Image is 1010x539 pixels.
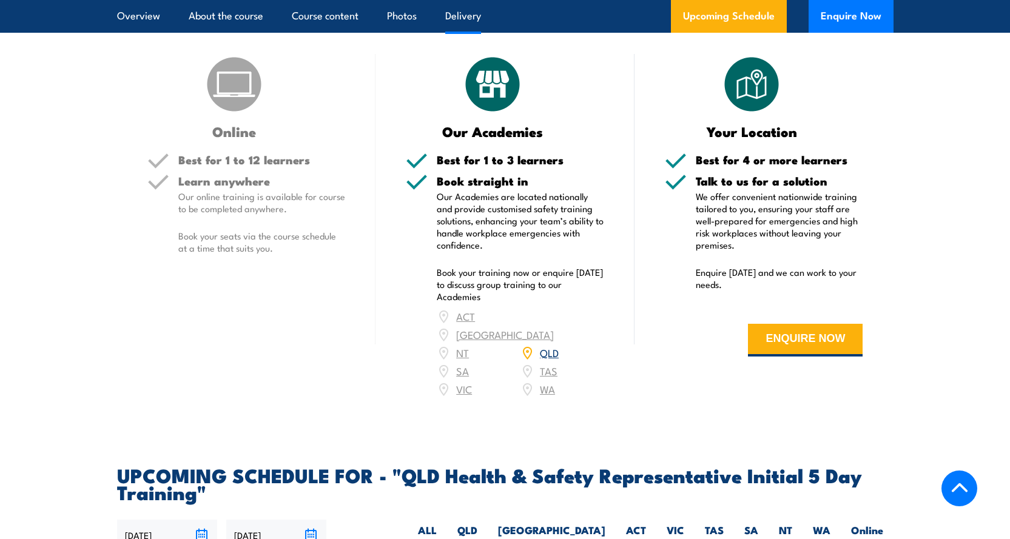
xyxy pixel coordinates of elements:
h3: Online [147,124,322,138]
p: Book your training now or enquire [DATE] to discuss group training to our Academies [437,266,604,303]
h2: UPCOMING SCHEDULE FOR - "QLD Health & Safety Representative Initial 5 Day Training" [117,466,894,500]
h5: Book straight in [437,175,604,187]
p: Our online training is available for course to be completed anywhere. [178,190,346,215]
h3: Your Location [665,124,839,138]
p: Our Academies are located nationally and provide customised safety training solutions, enhancing ... [437,190,604,251]
h5: Best for 4 or more learners [696,154,863,166]
p: Enquire [DATE] and we can work to your needs. [696,266,863,290]
h5: Best for 1 to 12 learners [178,154,346,166]
h3: Our Academies [406,124,580,138]
p: Book your seats via the course schedule at a time that suits you. [178,230,346,254]
h5: Learn anywhere [178,175,346,187]
h5: Talk to us for a solution [696,175,863,187]
p: We offer convenient nationwide training tailored to you, ensuring your staff are well-prepared fo... [696,190,863,251]
a: QLD [540,345,559,360]
h5: Best for 1 to 3 learners [437,154,604,166]
button: ENQUIRE NOW [748,324,863,357]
